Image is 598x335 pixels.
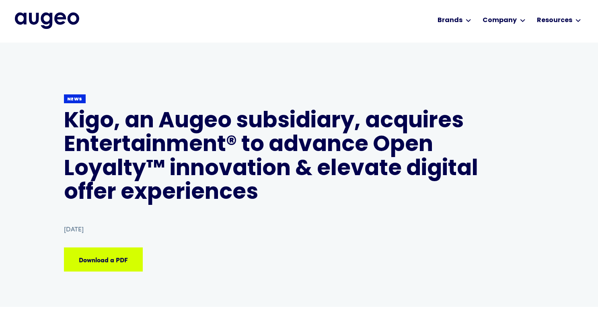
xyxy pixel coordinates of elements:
a: home [15,12,79,29]
div: Company [483,16,517,25]
div: News [67,96,83,102]
h1: Kigo, an Augeo subsidiary, acquires Entertainment® to advance Open Loyalty™ innovation & elevate ... [64,110,534,206]
a: Download a PDF [64,247,143,272]
div: Brands [438,16,462,25]
img: Augeo's full logo in midnight blue. [15,12,79,29]
div: Resources [537,16,572,25]
div: [DATE] [64,225,84,235]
